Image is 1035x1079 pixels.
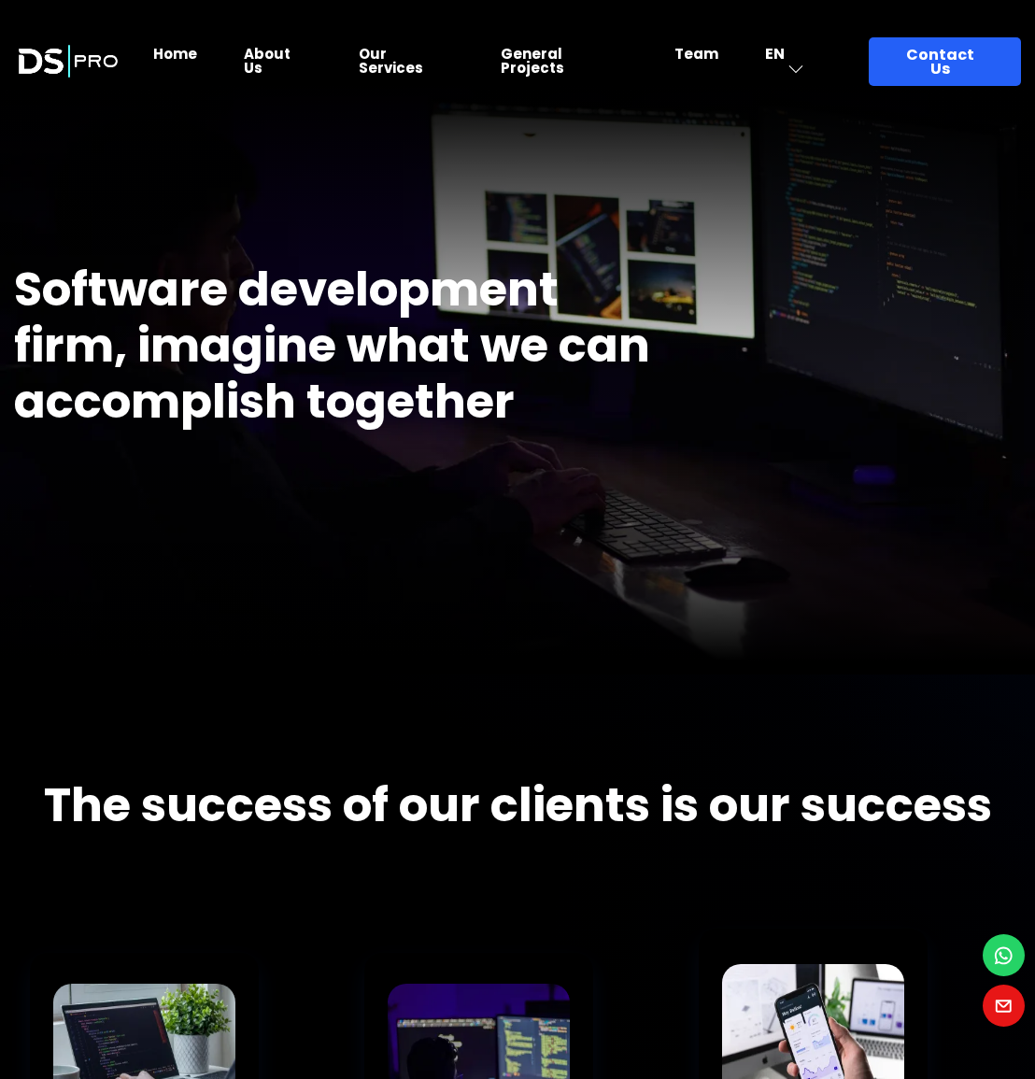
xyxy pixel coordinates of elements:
[14,262,676,430] h1: Software development firm, imagine what we can accomplish together
[869,37,1021,86] a: Contact Us
[44,772,992,838] b: The success of our clients is our success
[674,44,718,64] a: Team
[359,44,423,78] a: Our Services
[501,44,564,78] a: General Projects
[244,44,291,78] a: About Us
[765,43,785,64] span: EN
[14,27,122,95] img: Launch Logo
[153,44,197,64] a: Home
